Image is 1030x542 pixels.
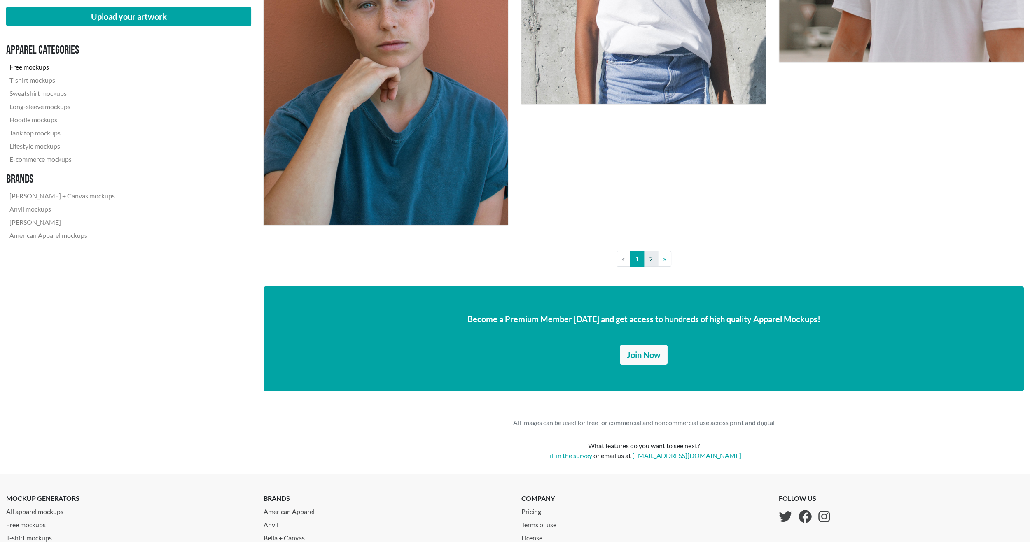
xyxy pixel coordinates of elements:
[6,74,118,87] a: T-shirt mockups
[264,516,509,530] a: Anvil
[632,451,741,459] a: [EMAIL_ADDRESS][DOMAIN_NAME]
[6,493,251,503] p: mockup generators
[663,255,666,263] span: »
[6,189,118,202] a: [PERSON_NAME] + Canvas mockups
[6,60,118,74] a: Free mockups
[277,313,1011,325] p: Become a Premium Member [DATE] and get access to hundreds of high quality Apparel Mockups!
[264,493,509,503] p: brands
[264,418,1024,428] p: All images can be used for free for commercial and noncommercial use across print and digital
[779,493,830,503] p: follow us
[6,503,251,516] a: All apparel mockups
[6,113,118,126] a: Hoodie mockups
[6,202,118,216] a: Anvil mockups
[6,43,118,57] h3: Apparel categories
[6,140,118,153] a: Lifestyle mockups
[620,345,668,365] a: Join Now
[6,87,118,100] a: Sweatshirt mockups
[521,503,563,516] a: Pricing
[546,451,592,459] a: Fill in the survey
[6,153,118,166] a: E-commerce mockups
[6,216,118,229] a: [PERSON_NAME]
[521,516,563,530] a: Terms of use
[6,172,118,186] h3: Brands
[644,251,658,267] a: 2
[521,493,563,503] p: company
[6,7,251,26] button: Upload your artwork
[264,503,509,516] a: American Apparel
[409,441,878,461] div: What features do you want to see next? or email us at
[6,229,118,242] a: American Apparel mockups
[6,100,118,113] a: Long-sleeve mockups
[630,251,644,267] a: 1
[6,126,118,140] a: Tank top mockups
[6,516,251,530] a: Free mockups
